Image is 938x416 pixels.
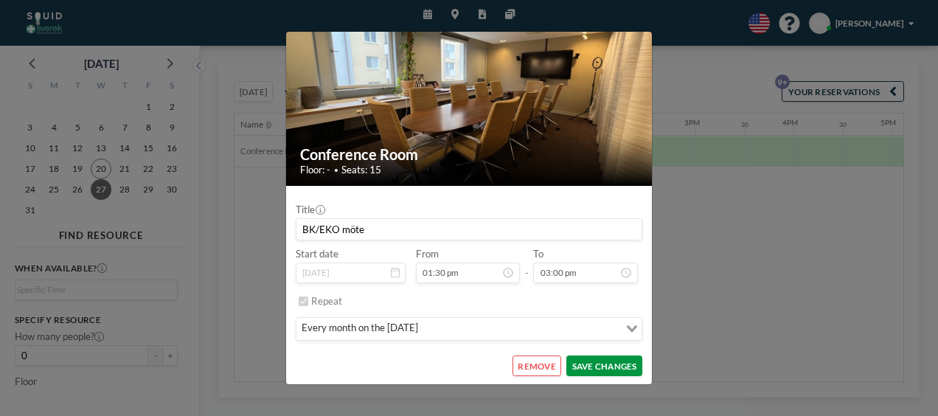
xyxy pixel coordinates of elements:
span: every month on the [DATE] [299,321,421,337]
label: Start date [296,248,338,260]
span: Seats: 15 [341,164,381,176]
span: • [334,165,338,174]
span: Floor: - [300,164,330,176]
h2: Conference Room [300,145,639,164]
span: - [525,252,529,280]
label: To [533,248,543,260]
label: From [416,248,439,260]
label: Repeat [311,295,342,308]
label: Title [296,204,324,216]
div: Search for option [296,318,642,340]
button: SAVE CHANGES [566,356,642,376]
input: (No title) [296,219,642,240]
input: Search for option [422,321,617,337]
button: REMOVE [513,356,562,376]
